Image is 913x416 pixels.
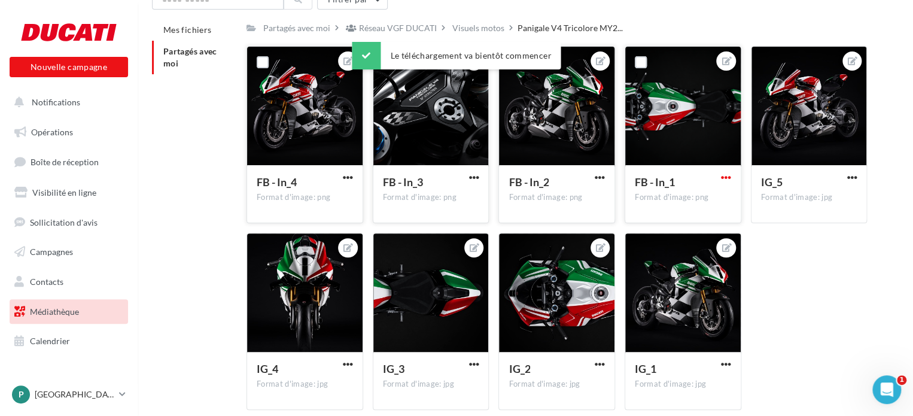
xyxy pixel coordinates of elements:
[32,187,96,198] span: Visibilité en ligne
[31,157,99,167] span: Boîte de réception
[30,217,98,227] span: Sollicitation d'avis
[257,192,353,203] div: Format d'image: png
[383,362,404,375] span: IG_3
[7,210,130,235] a: Sollicitation d'avis
[359,22,437,34] div: Réseau VGF DUCATI
[30,336,70,346] span: Calendrier
[383,192,479,203] div: Format d'image: png
[7,149,130,175] a: Boîte de réception
[31,127,73,137] span: Opérations
[352,42,561,69] div: Le téléchargement va bientôt commencer
[635,192,731,203] div: Format d'image: png
[30,247,73,257] span: Campagnes
[383,379,479,390] div: Format d'image: jpg
[163,25,211,35] span: Mes fichiers
[383,175,423,189] span: FB - In_3
[7,180,130,205] a: Visibilité en ligne
[7,299,130,324] a: Médiathèque
[635,362,656,375] span: IG_1
[872,375,901,404] iframe: Intercom live chat
[7,329,130,354] a: Calendrier
[30,306,79,317] span: Médiathèque
[509,362,530,375] span: IG_2
[7,239,130,265] a: Campagnes
[19,388,24,400] span: P
[518,22,623,34] span: Panigale V4 Tricolore MY2...
[452,22,504,34] div: Visuels motos
[163,46,217,68] span: Partagés avec moi
[257,175,297,189] span: FB - In_4
[7,269,130,294] a: Contacts
[635,175,675,189] span: FB - In_1
[257,379,353,390] div: Format d'image: jpg
[761,192,857,203] div: Format d'image: jpg
[7,90,126,115] button: Notifications
[257,362,278,375] span: IG_4
[10,383,128,406] a: P [GEOGRAPHIC_DATA]
[35,388,114,400] p: [GEOGRAPHIC_DATA]
[263,22,330,34] div: Partagés avec moi
[761,175,783,189] span: IG_5
[635,379,731,390] div: Format d'image: jpg
[30,277,63,287] span: Contacts
[897,375,906,385] span: 1
[509,175,549,189] span: FB - In_2
[509,192,605,203] div: Format d'image: png
[10,57,128,77] button: Nouvelle campagne
[509,379,605,390] div: Format d'image: jpg
[32,97,80,107] span: Notifications
[7,120,130,145] a: Opérations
